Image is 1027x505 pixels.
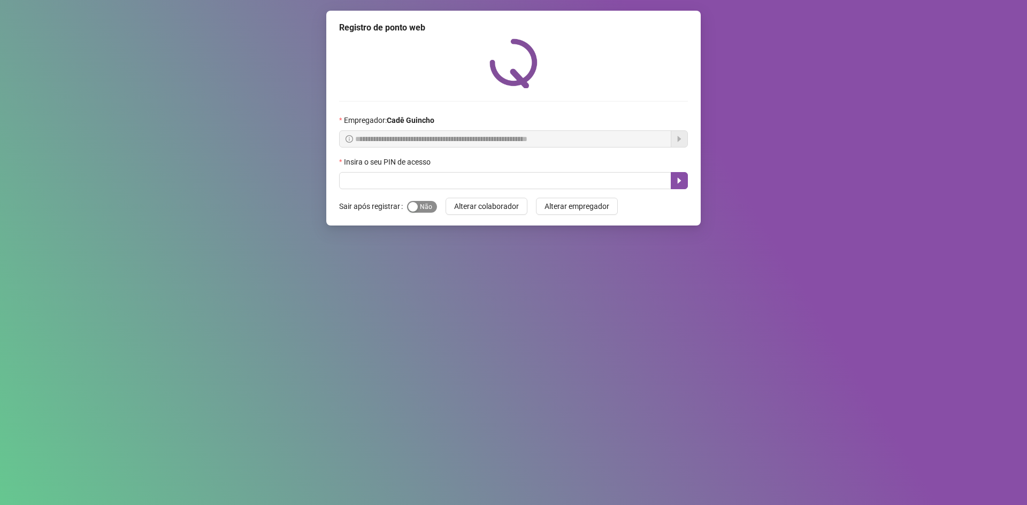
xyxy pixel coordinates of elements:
[454,200,519,212] span: Alterar colaborador
[545,200,609,212] span: Alterar empregador
[536,198,618,215] button: Alterar empregador
[346,135,353,143] span: info-circle
[344,114,434,126] span: Empregador :
[339,21,688,34] div: Registro de ponto web
[339,156,438,168] label: Insira o seu PIN de acesso
[675,176,684,185] span: caret-right
[339,198,407,215] label: Sair após registrar
[387,116,434,125] strong: Cadê Guincho
[489,38,538,88] img: QRPoint
[446,198,527,215] button: Alterar colaborador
